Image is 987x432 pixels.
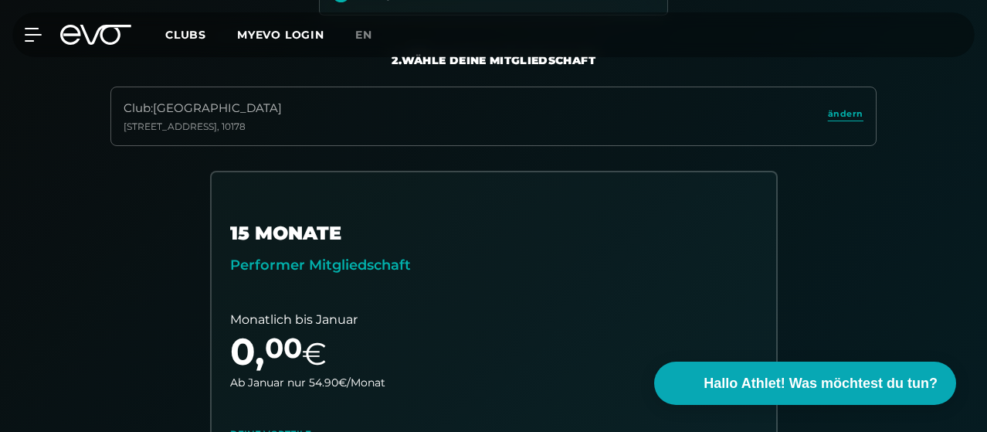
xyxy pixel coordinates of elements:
[355,26,391,44] a: en
[704,373,938,394] span: Hallo Athlet! Was möchtest du tun?
[124,121,282,133] div: [STREET_ADDRESS] , 10178
[124,100,282,117] div: Club : [GEOGRAPHIC_DATA]
[165,27,237,42] a: Clubs
[165,28,206,42] span: Clubs
[237,28,324,42] a: MYEVO LOGIN
[828,107,863,125] a: ändern
[654,362,956,405] button: Hallo Athlet! Was möchtest du tun?
[355,28,372,42] span: en
[828,107,863,121] span: ändern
